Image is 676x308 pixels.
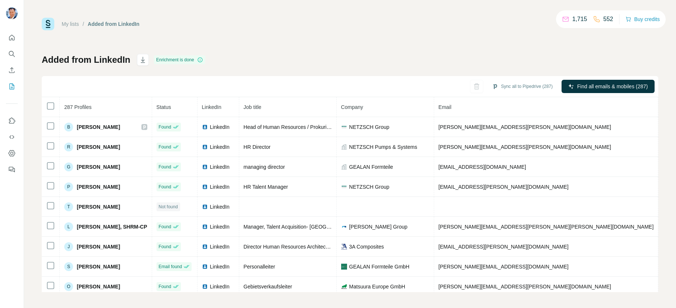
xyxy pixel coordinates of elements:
[202,124,208,130] img: LinkedIn logo
[439,184,569,190] span: [EMAIL_ADDRESS][PERSON_NAME][DOMAIN_NAME]
[577,83,648,90] span: Find all emails & mobiles (287)
[210,203,230,211] span: LinkedIn
[210,123,230,131] span: LinkedIn
[349,283,405,290] span: Matsuura Europe GmbH
[603,15,613,24] p: 552
[64,242,73,251] div: J
[42,18,54,30] img: Surfe Logo
[77,283,120,290] span: [PERSON_NAME]
[341,104,363,110] span: Company
[487,81,558,92] button: Sync all to Pipedrive (287)
[64,222,73,231] div: L
[62,21,79,27] a: My lists
[77,263,120,270] span: [PERSON_NAME]
[202,244,208,250] img: LinkedIn logo
[349,163,393,171] span: GEALAN Formteile
[562,80,655,93] button: Find all emails & mobiles (287)
[202,164,208,170] img: LinkedIn logo
[64,104,92,110] span: 287 Profiles
[439,284,611,290] span: [PERSON_NAME][EMAIL_ADDRESS][PERSON_NAME][DOMAIN_NAME]
[439,164,526,170] span: [EMAIL_ADDRESS][DOMAIN_NAME]
[341,124,347,130] img: company-logo
[6,80,18,93] button: My lists
[154,55,205,64] div: Enrichment is done
[42,54,130,66] h1: Added from LinkedIn
[6,47,18,61] button: Search
[202,144,208,150] img: LinkedIn logo
[159,203,178,210] span: Not found
[64,162,73,171] div: G
[210,283,230,290] span: LinkedIn
[6,147,18,160] button: Dashboard
[439,224,654,230] span: [PERSON_NAME][EMAIL_ADDRESS][PERSON_NAME][PERSON_NAME][DOMAIN_NAME]
[341,224,347,230] img: company-logo
[77,223,147,230] span: [PERSON_NAME], SHRM-CP
[159,184,171,190] span: Found
[202,184,208,190] img: LinkedIn logo
[6,7,18,19] img: Avatar
[77,143,120,151] span: [PERSON_NAME]
[77,243,120,250] span: [PERSON_NAME]
[202,204,208,210] img: LinkedIn logo
[6,114,18,127] button: Use Surfe on LinkedIn
[77,183,120,191] span: [PERSON_NAME]
[244,144,271,150] span: HR Director
[341,284,347,290] img: company-logo
[244,264,275,270] span: Personalleiter
[210,243,230,250] span: LinkedIn
[159,223,171,230] span: Found
[6,31,18,44] button: Quick start
[64,202,73,211] div: T
[202,264,208,270] img: LinkedIn logo
[244,104,261,110] span: Job title
[210,163,230,171] span: LinkedIn
[64,262,73,271] div: S
[202,284,208,290] img: LinkedIn logo
[77,163,120,171] span: [PERSON_NAME]
[202,224,208,230] img: LinkedIn logo
[439,144,611,150] span: [PERSON_NAME][EMAIL_ADDRESS][PERSON_NAME][DOMAIN_NAME]
[210,143,230,151] span: LinkedIn
[349,183,390,191] span: NETZSCH Group
[244,284,292,290] span: Gebietsverkaufsleiter
[244,124,416,130] span: Head of Human Resources / Prokurist NETZSCH Business Services GmbH
[349,263,409,270] span: GEALAN Formteile GmbH
[6,130,18,144] button: Use Surfe API
[439,104,452,110] span: Email
[6,163,18,176] button: Feedback
[210,263,230,270] span: LinkedIn
[157,104,171,110] span: Status
[349,243,384,250] span: 3A Composites
[64,143,73,151] div: R
[202,104,222,110] span: LinkedIn
[439,244,569,250] span: [EMAIL_ADDRESS][PERSON_NAME][DOMAIN_NAME]
[572,15,587,24] p: 1,715
[88,20,140,28] div: Added from LinkedIn
[159,243,171,250] span: Found
[64,282,73,291] div: O
[159,124,171,130] span: Found
[349,123,390,131] span: NETZSCH Group
[159,164,171,170] span: Found
[244,244,390,250] span: Director Human Resources Architecture [GEOGRAPHIC_DATA]
[244,224,363,230] span: Manager, Talent Acquisition- [GEOGRAPHIC_DATA]
[244,184,288,190] span: HR Talent Manager
[341,244,347,250] img: company-logo
[244,164,285,170] span: managing director
[64,182,73,191] div: P
[77,123,120,131] span: [PERSON_NAME]
[77,203,120,211] span: [PERSON_NAME]
[341,184,347,190] img: company-logo
[159,263,182,270] span: Email found
[341,264,347,270] img: company-logo
[625,14,660,24] button: Buy credits
[83,20,84,28] li: /
[349,223,408,230] span: [PERSON_NAME] Group
[64,123,73,131] div: B
[159,144,171,150] span: Found
[349,143,417,151] span: NETZSCH Pumps & Systems
[159,283,171,290] span: Found
[439,264,569,270] span: [PERSON_NAME][EMAIL_ADDRESS][DOMAIN_NAME]
[210,183,230,191] span: LinkedIn
[210,223,230,230] span: LinkedIn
